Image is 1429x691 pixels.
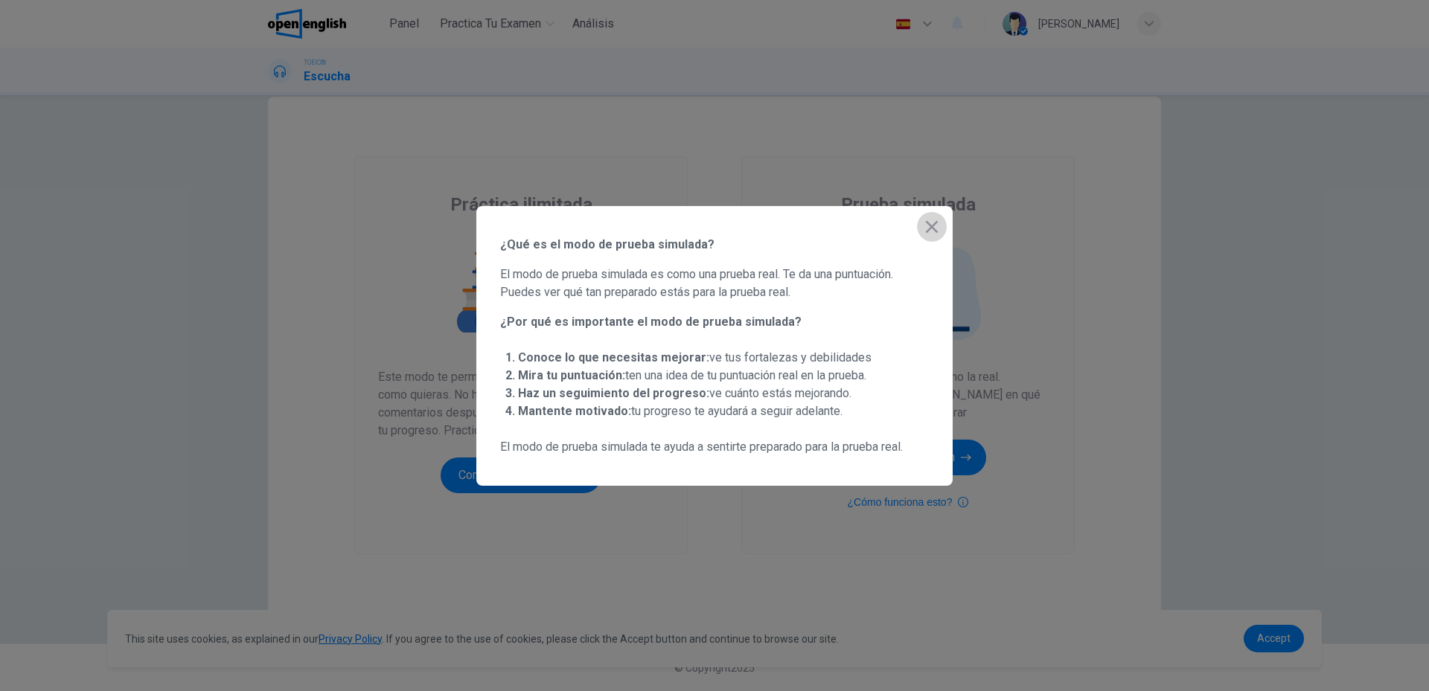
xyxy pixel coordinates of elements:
[518,386,851,400] span: ve cuánto estás mejorando.
[518,368,625,382] strong: Mira tu puntuación:
[500,313,929,331] span: ¿Por qué es importante el modo de prueba simulada?
[518,386,709,400] strong: Haz un seguimiento del progreso:
[500,438,929,456] span: El modo de prueba simulada te ayuda a sentirte preparado para la prueba real.
[518,404,843,418] span: tu progreso te ayudará a seguir adelante.
[518,350,872,364] span: ve tus fortalezas y debilidades
[500,236,929,254] span: ¿Qué es el modo de prueba simulada?
[518,350,709,364] strong: Conoce lo que necesitas mejorar:
[518,404,631,418] strong: Mantente motivado:
[518,368,866,382] span: ten una idea de tu puntuación real en la prueba.
[500,266,929,301] span: El modo de prueba simulada es como una prueba real. Te da una puntuación. Puedes ver qué tan prep...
